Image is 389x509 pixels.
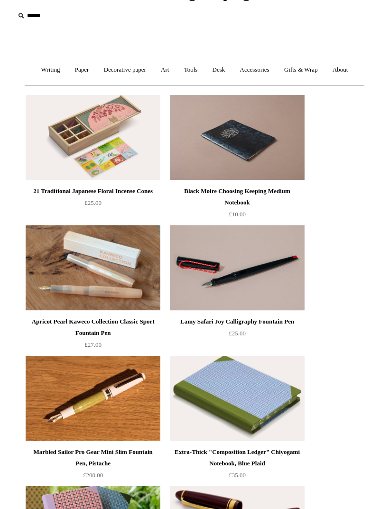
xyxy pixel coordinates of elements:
img: 21 Traditional Japanese Floral Incense Cones [26,95,160,180]
div: Apricot Pearl Kaweco Collection Classic Sport Fountain Pen [28,316,158,339]
a: 21 Traditional Japanese Floral Incense Cones £25.00 [26,185,160,224]
div: Lamy Safari Joy Calligraphy Fountain Pen [172,316,302,327]
img: Lamy Safari Joy Calligraphy Fountain Pen [170,225,305,311]
a: Lamy Safari Joy Calligraphy Fountain Pen £25.00 [170,316,305,355]
a: Art [154,57,176,83]
div: Black Moire Choosing Keeping Medium Notebook [172,185,302,208]
img: Extra-Thick "Composition Ledger" Chiyogami Notebook, Blue Plaid [170,356,305,441]
div: 21 Traditional Japanese Floral Incense Cones [28,185,158,197]
span: £200.00 [83,472,103,479]
a: Decorative paper [97,57,153,83]
img: Marbled Sailor Pro Gear Mini Slim Fountain Pen, Pistache [26,356,160,441]
span: £25.00 [229,330,246,337]
a: Marbled Sailor Pro Gear Mini Slim Fountain Pen, Pistache Marbled Sailor Pro Gear Mini Slim Founta... [26,356,160,441]
a: Marbled Sailor Pro Gear Mini Slim Fountain Pen, Pistache £200.00 [26,446,160,485]
a: Apricot Pearl Kaweco Collection Classic Sport Fountain Pen £27.00 [26,316,160,355]
span: £35.00 [229,472,246,479]
a: Accessories [233,57,276,83]
a: About [326,57,355,83]
a: Lamy Safari Joy Calligraphy Fountain Pen Lamy Safari Joy Calligraphy Fountain Pen [170,225,305,311]
a: Extra-Thick "Composition Ledger" Chiyogami Notebook, Blue Plaid Extra-Thick "Composition Ledger" ... [170,356,305,441]
div: Extra-Thick "Composition Ledger" Chiyogami Notebook, Blue Plaid [172,446,302,469]
img: Apricot Pearl Kaweco Collection Classic Sport Fountain Pen [26,225,160,311]
a: Paper [68,57,96,83]
a: Gifts & Wrap [278,57,324,83]
span: £25.00 [84,199,102,206]
a: 21 Traditional Japanese Floral Incense Cones 21 Traditional Japanese Floral Incense Cones [26,95,160,180]
div: Marbled Sailor Pro Gear Mini Slim Fountain Pen, Pistache [28,446,158,469]
a: Writing [35,57,67,83]
a: Black Moire Choosing Keeping Medium Notebook £10.00 [170,185,305,224]
img: Black Moire Choosing Keeping Medium Notebook [170,95,305,180]
a: Extra-Thick "Composition Ledger" Chiyogami Notebook, Blue Plaid £35.00 [170,446,305,485]
span: £10.00 [229,211,246,218]
span: £27.00 [84,341,102,348]
a: Apricot Pearl Kaweco Collection Classic Sport Fountain Pen Apricot Pearl Kaweco Collection Classi... [26,225,160,311]
a: Desk [206,57,232,83]
a: Tools [177,57,204,83]
a: Black Moire Choosing Keeping Medium Notebook Black Moire Choosing Keeping Medium Notebook [170,95,305,180]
